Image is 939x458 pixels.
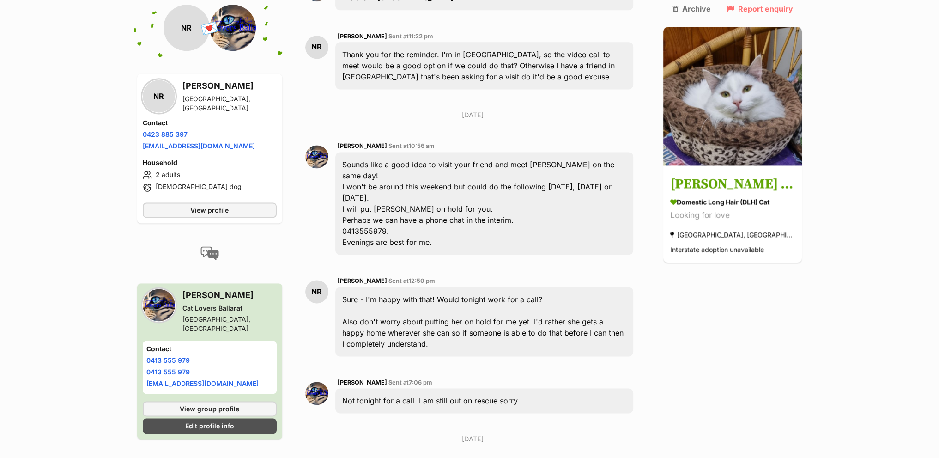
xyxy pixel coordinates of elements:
[305,36,328,59] div: NR
[305,145,328,168] img: Sheryl Page profile pic
[305,280,328,303] div: NR
[388,142,435,149] span: Sent at
[670,197,795,207] div: Domestic Long Hair (DLH) Cat
[670,246,764,254] span: Interstate adoption unavailable
[143,169,277,180] li: 2 adults
[143,142,255,150] a: [EMAIL_ADDRESS][DOMAIN_NAME]
[670,209,795,222] div: Looking for love
[200,246,219,260] img: conversation-icon-4a6f8262b818ee0b60e3300018af0b2d0b884aa5de6e9bcb8d3d4eeb1a70a7c4.svg
[143,80,175,112] div: NR
[182,304,277,313] div: Cat Lovers Ballarat
[146,344,273,354] h4: Contact
[143,289,175,321] img: Cat Lovers Ballarat profile pic
[338,277,387,284] span: [PERSON_NAME]
[143,418,277,434] a: Edit profile info
[338,142,387,149] span: [PERSON_NAME]
[143,158,277,167] h4: Household
[143,401,277,416] a: View group profile
[388,33,433,40] span: Sent at
[146,379,259,387] a: [EMAIL_ADDRESS][DOMAIN_NAME]
[409,142,435,149] span: 10:56 am
[663,27,802,165] img: Jamilla aka Milla
[727,5,793,13] a: Report enquiry
[338,33,387,40] span: [PERSON_NAME]
[335,42,634,89] div: Thank you for the reminder. I'm in [GEOGRAPHIC_DATA], so the video call to meet would be a good o...
[670,174,795,195] h3: [PERSON_NAME] aka [PERSON_NAME]
[143,182,277,193] li: [DEMOGRAPHIC_DATA] dog
[663,167,802,263] a: [PERSON_NAME] aka [PERSON_NAME] Domestic Long Hair (DLH) Cat Looking for love [GEOGRAPHIC_DATA], ...
[210,5,256,51] img: Cat Lovers Ballarat profile pic
[143,118,277,128] h4: Contact
[182,315,277,333] div: [GEOGRAPHIC_DATA], [GEOGRAPHIC_DATA]
[672,5,711,13] a: Archive
[388,379,432,386] span: Sent at
[305,110,641,120] p: [DATE]
[409,379,432,386] span: 7:06 pm
[670,229,795,241] div: [GEOGRAPHIC_DATA], [GEOGRAPHIC_DATA]
[190,205,229,215] span: View profile
[335,388,634,413] div: Not tonight for a call. I am still out on rescue sorry.
[143,202,277,218] a: View profile
[182,79,277,92] h3: [PERSON_NAME]
[143,130,188,138] a: 0423 885 397
[388,277,435,284] span: Sent at
[146,356,190,364] a: 0413 555 979
[338,379,387,386] span: [PERSON_NAME]
[182,289,277,302] h3: [PERSON_NAME]
[185,421,234,431] span: Edit profile info
[199,18,220,38] span: 💌
[182,94,277,113] div: [GEOGRAPHIC_DATA], [GEOGRAPHIC_DATA]
[305,434,641,444] p: [DATE]
[146,368,190,376] a: 0413 555 979
[335,287,634,356] div: Sure - I'm happy with that! Would tonight work for a call? Also don't worry about putting her on ...
[409,277,435,284] span: 12:50 pm
[305,382,328,405] img: Sheryl Page profile pic
[335,152,634,255] div: Sounds like a good idea to visit your friend and meet [PERSON_NAME] on the same day! I won't be a...
[409,33,433,40] span: 11:22 pm
[180,404,239,414] span: View group profile
[164,5,210,51] div: NR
